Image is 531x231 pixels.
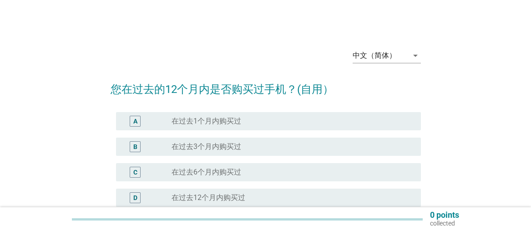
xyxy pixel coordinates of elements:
label: 在过去1个月内购买过 [172,117,241,126]
label: 在过去3个月内购买过 [172,142,241,151]
h2: 您在过去的12个月内是否购买过手机？(自用） [111,72,421,98]
div: 中文（简体） [353,51,396,60]
label: 在过去6个月内购买过 [172,168,241,177]
label: 在过去12个月内购买过 [172,193,245,202]
div: D [133,193,137,203]
div: B [133,142,137,152]
div: A [133,117,137,126]
div: C [133,168,137,177]
p: 0 points [430,211,459,219]
p: collected [430,219,459,227]
i: arrow_drop_down [410,50,421,61]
